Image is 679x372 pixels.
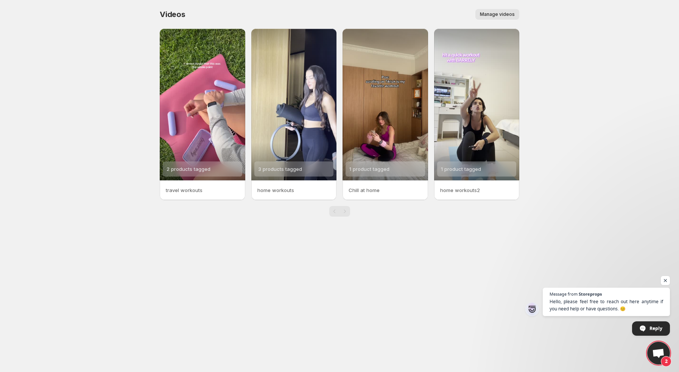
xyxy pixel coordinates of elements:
span: Manage videos [480,11,515,17]
a: Open chat [647,342,670,364]
button: Manage videos [475,9,519,20]
span: 2 [661,356,671,367]
span: Reply [649,322,662,335]
span: 3 products tagged [258,166,302,172]
span: 2 products tagged [167,166,210,172]
span: Message from [550,292,578,296]
p: home workouts [257,186,331,194]
p: travel workouts [166,186,239,194]
span: 1 product tagged [441,166,481,172]
span: Storeprops [579,292,602,296]
nav: Pagination [329,206,350,217]
span: Hello, please feel free to reach out here anytime if you need help or have questions. 😊 [550,298,663,312]
p: Chill at home [349,186,422,194]
span: Videos [160,10,185,19]
span: 1 product tagged [349,166,389,172]
p: home workouts2 [440,186,514,194]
